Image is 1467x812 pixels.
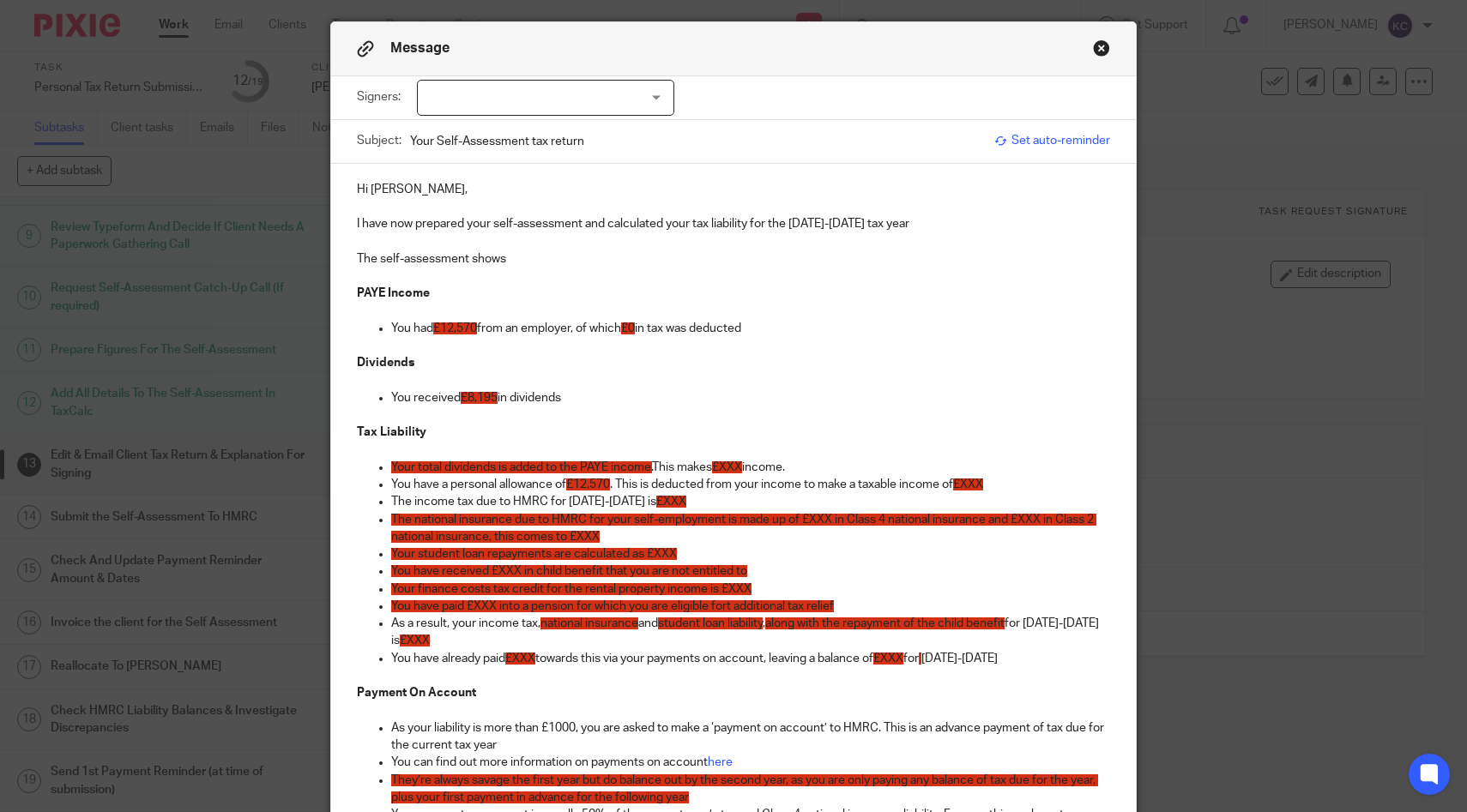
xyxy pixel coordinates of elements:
[391,565,747,577] span: You have received £XXX in child benefit that you are not entitled to
[391,754,1111,771] p: You can find out more information on payments on account
[540,617,638,629] span: national insurance
[391,583,752,595] span: Your finance costs tax credit for the rental property income is £XXX
[391,600,834,612] span: You have paid £XXX into a pension for which you are eligible fort additional tax relief
[505,653,535,665] span: £XXX
[953,478,983,490] span: £XXX
[391,459,1111,476] p: This makes income.
[357,132,401,149] label: Subject:
[357,250,1111,268] p: The self-assessment shows
[712,461,742,473] span: £XXX
[357,687,476,699] strong: Payment On Account
[391,493,1111,510] p: The income tax due to HMRC for [DATE]-[DATE] is
[708,756,733,768] a: here
[994,132,1110,149] span: Set auto-reminder
[873,653,903,665] span: £XXX
[391,389,1111,406] p: You received in dividends
[391,719,1111,755] p: As your liability is more than £1000, you are asked to make a ‘payment on account’ to HMRC. This ...
[357,215,1111,232] p: I have now prepared your self-assessment and calculated your tax liability for the [DATE]-[DATE] ...
[391,615,1111,650] p: As a result, your income tax, and , for [DATE]-[DATE] is
[357,426,426,438] strong: Tax Liability
[391,461,652,473] span: Your total dividends is added to the PAYE income.
[658,617,763,629] span: student loan liability
[433,322,477,334] span: £12,570
[391,548,677,560] span: Your student loan repayments are calculated as £XXX
[400,635,430,647] span: £XXX
[391,514,1096,543] span: The national insurance due to HMRC for your self-employment is made up of £XXX in Class 4 nationa...
[391,650,1111,667] p: You have already paid towards this via your payments on account, leaving a balance of for [DATE]-...
[391,320,1111,337] p: You had from an employer, of which in tax was deducted
[461,392,498,404] span: £8,195
[566,478,610,490] span: £12,570
[357,357,414,369] strong: Dividends
[656,496,686,508] span: £XXX
[357,181,1111,198] p: Hi [PERSON_NAME],
[621,322,635,334] span: £0
[391,774,1098,803] span: They’re always savage the first year but do balance out by the second year, as you are only payin...
[391,476,1111,493] p: You have a personal allowance of . This is deducted from your income to make a taxable income of
[357,287,430,299] strong: PAYE Income
[765,617,1005,629] span: along with the repayment of the child benefit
